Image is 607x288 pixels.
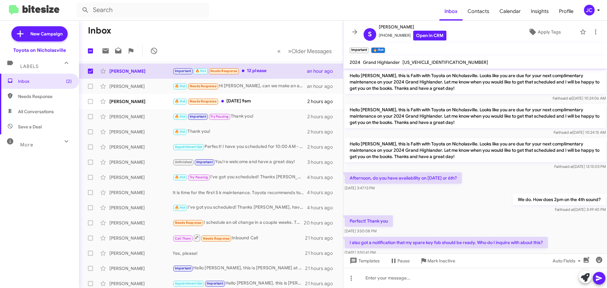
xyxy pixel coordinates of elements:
[304,220,338,226] div: 20 hours ago
[11,26,68,41] a: New Campaign
[173,158,307,166] div: You're welcome and have a great day!
[196,160,213,164] span: Important
[109,265,173,272] div: [PERSON_NAME]
[175,99,186,103] span: 🔥 Hot
[173,128,307,135] div: Thank you!
[109,129,173,135] div: [PERSON_NAME]
[413,31,446,40] a: Open in CRM
[18,78,72,84] span: Inbox
[109,159,173,165] div: [PERSON_NAME]
[173,204,307,211] div: I've got you scheduled! Thanks [PERSON_NAME], have a great day!
[305,235,338,241] div: 21 hours ago
[273,45,285,58] button: Previous
[526,2,554,21] a: Insights
[348,255,380,267] span: Templates
[554,2,579,21] a: Profile
[173,98,307,105] div: [DATE] 9am
[305,280,338,287] div: 21 hours ago
[563,207,574,212] span: said at
[379,23,446,31] span: [PERSON_NAME]
[512,26,577,38] button: Apply Tags
[427,255,455,267] span: Mark Inactive
[109,98,173,105] div: [PERSON_NAME]
[345,186,375,190] span: [DATE] 3:47:13 PM
[190,114,206,119] span: Important
[207,281,223,285] span: Important
[363,59,400,65] span: Grand Highlander
[210,114,229,119] span: Try Pausing
[190,84,217,88] span: Needs Response
[368,29,372,40] span: S
[379,31,446,40] span: [PHONE_NUMBER]
[190,99,217,103] span: Needs Response
[20,142,33,148] span: More
[175,145,203,149] span: Appointment Set
[175,69,191,73] span: Important
[415,255,460,267] button: Mark Inactive
[555,207,606,212] span: Faith [DATE] 3:49:40 PM
[562,130,573,135] span: said at
[190,175,208,179] span: Try Pausing
[173,265,305,272] div: Hello [PERSON_NAME], this is [PERSON_NAME] at [GEOGRAPHIC_DATA] on [GEOGRAPHIC_DATA]. It's been a...
[109,235,173,241] div: [PERSON_NAME]
[305,250,338,256] div: 21 hours ago
[548,255,588,267] button: Auto Fields
[203,236,230,241] span: Needs Response
[307,144,338,150] div: 2 hours ago
[173,83,307,90] div: Hi [PERSON_NAME], can we make an appointment for next week possibly [DATE] or [DATE]?
[210,69,237,73] span: Needs Response
[18,108,54,115] span: All Conversations
[109,280,173,287] div: [PERSON_NAME]
[109,68,173,74] div: [PERSON_NAME]
[343,255,385,267] button: Templates
[345,229,377,233] span: [DATE] 3:50:08 PM
[88,26,111,36] h1: Inbox
[371,47,385,53] small: 🔥 Hot
[554,130,606,135] span: Faith [DATE] 10:24:15 AM
[109,205,173,211] div: [PERSON_NAME]
[307,98,338,105] div: 2 hours ago
[175,175,186,179] span: 🔥 Hot
[305,265,338,272] div: 21 hours ago
[109,189,173,196] div: [PERSON_NAME]
[345,70,606,94] p: Hello [PERSON_NAME], this is Faith with Toyota on Nicholasville. Looks like you are due for your ...
[385,255,415,267] button: Pause
[538,26,561,38] span: Apply Tags
[345,104,606,128] p: Hello [PERSON_NAME], this is Faith with Toyota on Nicholasville. Looks like you are due for your ...
[345,172,462,184] p: Afternoon, do you have availability on [DATE] or 6th?
[345,250,376,255] span: [DATE] 3:50:41 PM
[277,47,281,55] span: «
[463,2,494,21] a: Contacts
[553,96,606,101] span: Faith [DATE] 10:24:06 AM
[175,236,191,241] span: Call Them
[307,83,338,89] div: an hour ago
[494,2,526,21] span: Calendar
[20,64,39,69] span: Labels
[175,281,203,285] span: Appointment Set
[195,69,206,73] span: 🔥 Hot
[307,174,338,181] div: 4 hours ago
[402,59,488,65] span: [US_VEHICLE_IDENTIFICATION_NUMBER]
[173,174,307,181] div: I've got you scheduled! Thanks [PERSON_NAME], have a great day!
[173,113,307,120] div: Thank you!
[307,159,338,165] div: 3 hours ago
[584,5,595,15] div: JC
[345,215,393,227] p: Perfect! Thank you
[554,164,606,169] span: Faith [DATE] 12:15:03 PM
[307,68,338,74] div: an hour ago
[439,2,463,21] a: Inbox
[307,129,338,135] div: 2 hours ago
[13,47,66,53] div: Toyota on Nicholasville
[274,45,335,58] nav: Page navigation example
[109,174,173,181] div: [PERSON_NAME]
[109,220,173,226] div: [PERSON_NAME]
[350,59,360,65] span: 2024
[284,45,335,58] button: Next
[109,144,173,150] div: [PERSON_NAME]
[175,221,202,225] span: Needs Response
[109,83,173,89] div: [PERSON_NAME]
[561,96,572,101] span: said at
